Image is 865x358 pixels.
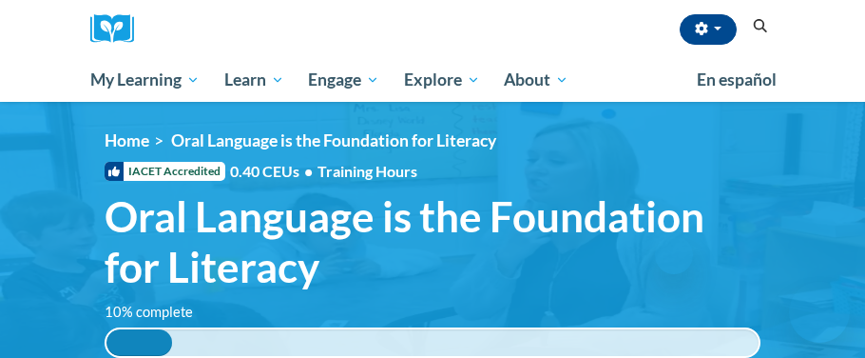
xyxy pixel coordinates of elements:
iframe: Button to launch messaging window [789,282,850,343]
iframe: Close message [655,236,693,274]
a: Explore [392,58,492,102]
span: 0.40 CEUs [230,161,317,182]
span: • [304,162,313,180]
span: About [504,69,568,91]
a: Engage [296,58,392,102]
img: Logo brand [90,14,147,44]
span: Engage [308,69,379,91]
a: En español [684,60,789,100]
button: Search [746,15,775,38]
span: My Learning [90,69,200,91]
a: Cox Campus [90,14,147,44]
span: En español [697,70,777,89]
button: Account Settings [680,14,737,45]
span: Oral Language is the Foundation for Literacy [105,191,760,292]
span: Oral Language is the Foundation for Literacy [171,130,496,150]
div: 10% complete [106,329,172,356]
span: Learn [224,69,284,91]
a: Home [105,130,149,150]
span: IACET Accredited [105,162,225,181]
label: 10% complete [105,302,214,323]
span: Training Hours [317,162,417,180]
div: Main menu [76,58,789,102]
a: My Learning [78,58,212,102]
span: Explore [404,69,480,91]
a: About [492,58,582,102]
a: Learn [212,58,297,102]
